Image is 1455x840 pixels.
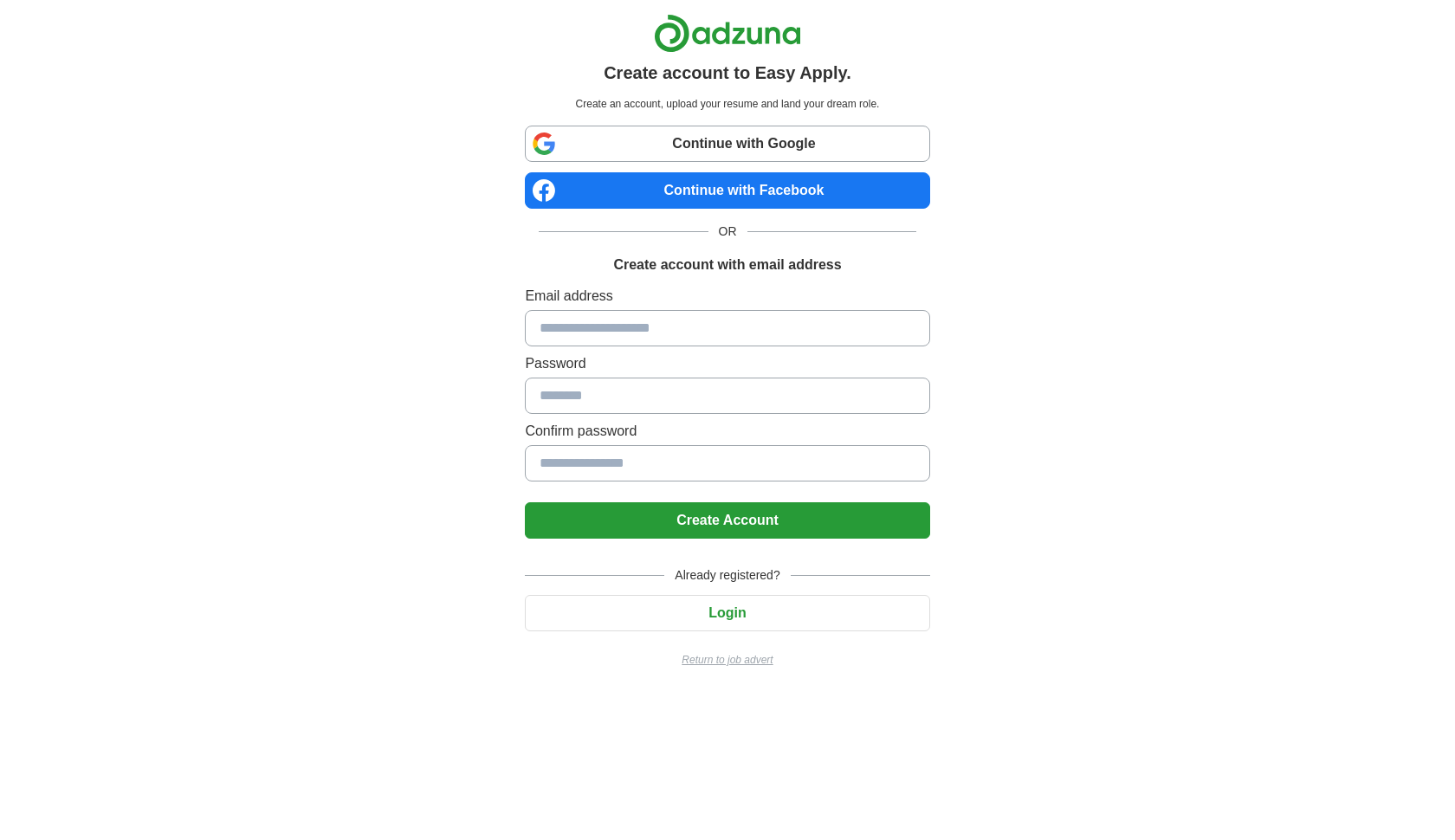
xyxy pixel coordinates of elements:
[525,126,929,162] a: Continue with Google
[528,96,926,112] p: Create an account, upload your resume and land your dream role.
[664,566,790,585] span: Already registered?
[525,502,929,539] button: Create Account
[525,595,929,631] button: Login
[525,286,929,307] label: Email address
[654,14,801,53] img: Adzuna logo
[708,223,747,241] span: OR
[525,353,929,374] label: Password
[525,652,929,668] a: Return to job advert
[604,60,851,86] h1: Create account to Easy Apply.
[525,605,929,620] a: Login
[525,421,929,442] label: Confirm password
[525,172,929,209] a: Continue with Facebook
[613,255,841,275] h1: Create account with email address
